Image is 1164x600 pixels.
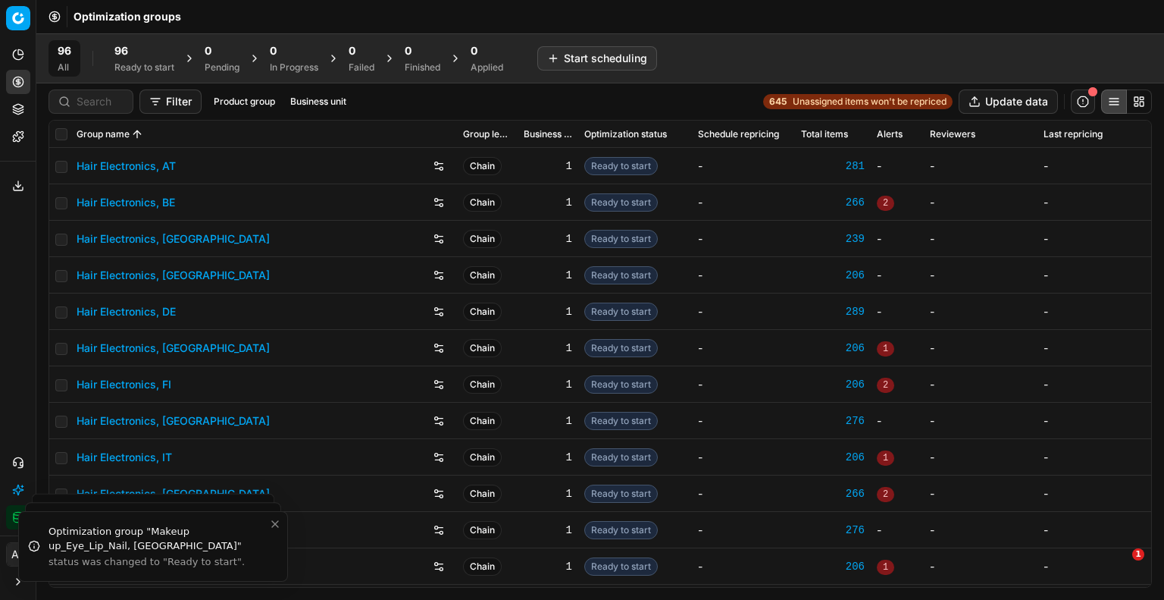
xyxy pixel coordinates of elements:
[77,268,270,283] a: Hair Electronics, [GEOGRAPHIC_DATA]
[692,476,795,512] td: -
[584,193,658,212] span: Ready to start
[48,555,269,569] div: status was changed to "Ready to start".
[77,341,270,356] a: Hair Electronics, [GEOGRAPHIC_DATA]
[524,159,572,174] div: 1
[801,559,865,574] a: 206
[524,341,572,356] div: 1
[692,148,795,184] td: -
[463,412,502,430] span: Chain
[405,43,411,58] span: 0
[584,485,658,503] span: Ready to start
[924,439,1037,476] td: -
[584,157,658,175] span: Ready to start
[1132,548,1144,561] span: 1
[77,377,171,392] a: Hair Electronics, FI
[463,448,502,466] span: Chain
[1037,294,1151,330] td: -
[1037,439,1151,476] td: -
[801,195,865,210] a: 266
[77,94,124,109] input: Search
[924,294,1037,330] td: -
[924,366,1037,403] td: -
[463,485,502,503] span: Chain
[871,512,924,548] td: -
[77,304,176,319] a: Hair Electronics, DE
[77,159,176,174] a: Hair Electronics, AT
[584,558,658,576] span: Ready to start
[463,128,512,140] span: Group level
[801,304,865,319] a: 289
[924,184,1037,221] td: -
[769,96,787,108] strong: 645
[924,221,1037,257] td: -
[270,61,318,74] div: In Progress
[130,127,145,142] button: Sorted by Group name ascending
[1037,548,1151,585] td: -
[524,195,572,210] div: 1
[692,439,795,476] td: -
[877,378,894,393] span: 2
[77,486,270,501] a: Hair Electronics, [GEOGRAPHIC_DATA]
[692,366,795,403] td: -
[692,257,795,294] td: -
[584,521,658,539] span: Ready to start
[924,512,1037,548] td: -
[1037,257,1151,294] td: -
[801,486,865,501] div: 266
[871,294,924,330] td: -
[877,487,894,502] span: 2
[692,403,795,439] td: -
[1037,512,1151,548] td: -
[871,403,924,439] td: -
[877,128,903,140] span: Alerts
[801,450,865,465] a: 206
[801,377,865,392] div: 206
[959,90,1058,114] button: Update data
[871,148,924,184] td: -
[584,339,658,357] span: Ready to start
[1037,366,1151,403] td: -
[284,93,352,111] button: Business unit
[877,341,894,357] span: 1
[524,523,572,538] div: 1
[930,128,975,140] span: Reviewers
[801,523,865,538] div: 276
[584,266,658,284] span: Ready to start
[349,43,355,58] span: 0
[77,413,270,429] a: Hair Electronics, [GEOGRAPHIC_DATA]
[1037,330,1151,366] td: -
[692,548,795,585] td: -
[6,542,30,567] button: AB
[537,46,657,71] button: Start scheduling
[692,330,795,366] td: -
[405,61,440,74] div: Finished
[801,159,865,174] div: 281
[584,448,658,466] span: Ready to start
[463,375,502,394] span: Chain
[584,128,667,140] span: Optimization status
[1101,548,1137,585] iframe: Intercom live chat
[463,193,502,212] span: Chain
[877,451,894,466] span: 1
[349,61,374,74] div: Failed
[77,231,270,247] a: Hair Electronics, [GEOGRAPHIC_DATA]
[1037,403,1151,439] td: -
[114,43,128,58] span: 96
[48,524,269,554] div: Optimization group "Makeup up_Eye_Lip_Nail, [GEOGRAPHIC_DATA]"
[74,9,181,24] span: Optimization groups
[463,521,502,539] span: Chain
[801,268,865,283] a: 206
[698,128,779,140] span: Schedule repricing
[924,403,1037,439] td: -
[1037,184,1151,221] td: -
[114,61,174,74] div: Ready to start
[801,413,865,429] div: 276
[692,221,795,257] td: -
[463,558,502,576] span: Chain
[77,128,130,140] span: Group name
[463,266,502,284] span: Chain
